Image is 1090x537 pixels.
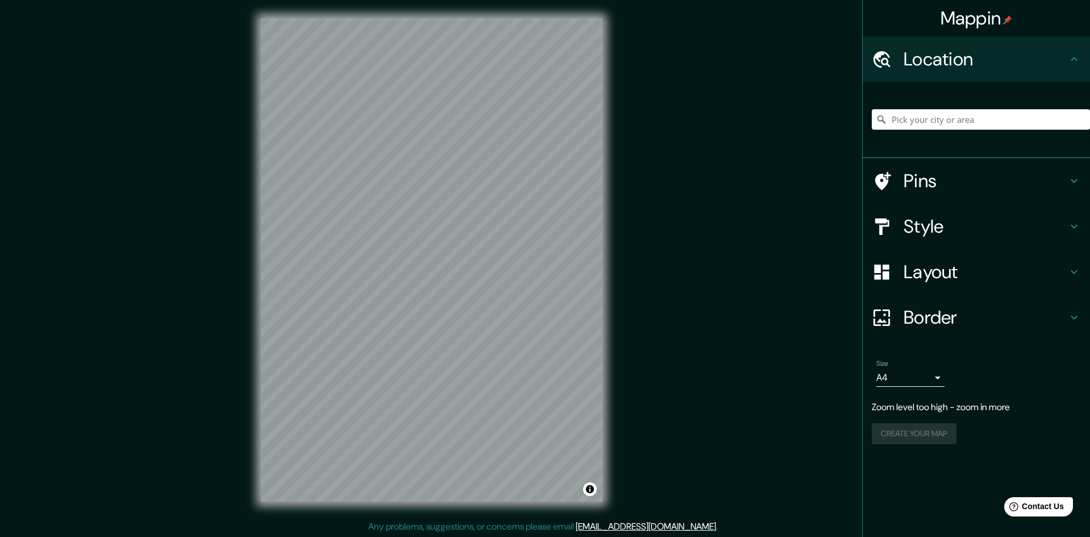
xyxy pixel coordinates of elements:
input: Pick your city or area [872,109,1090,130]
div: . [718,520,719,534]
div: Style [863,204,1090,249]
div: . [719,520,722,534]
canvas: Map [261,18,602,502]
img: pin-icon.png [1003,15,1012,24]
p: Any problems, suggestions, or concerns please email . [368,520,718,534]
iframe: Help widget launcher [989,493,1077,524]
div: Border [863,295,1090,340]
h4: Mappin [941,7,1013,30]
h4: Style [904,215,1067,238]
h4: Pins [904,170,1067,192]
button: Toggle attribution [583,482,597,496]
div: A4 [876,369,945,387]
label: Size [876,359,888,369]
h4: Location [904,48,1067,71]
div: Layout [863,249,1090,295]
p: Zoom level too high - zoom in more [872,400,1081,414]
div: Location [863,36,1090,82]
h4: Layout [904,261,1067,283]
a: [EMAIL_ADDRESS][DOMAIN_NAME] [576,521,716,532]
h4: Border [904,306,1067,329]
div: Pins [863,158,1090,204]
